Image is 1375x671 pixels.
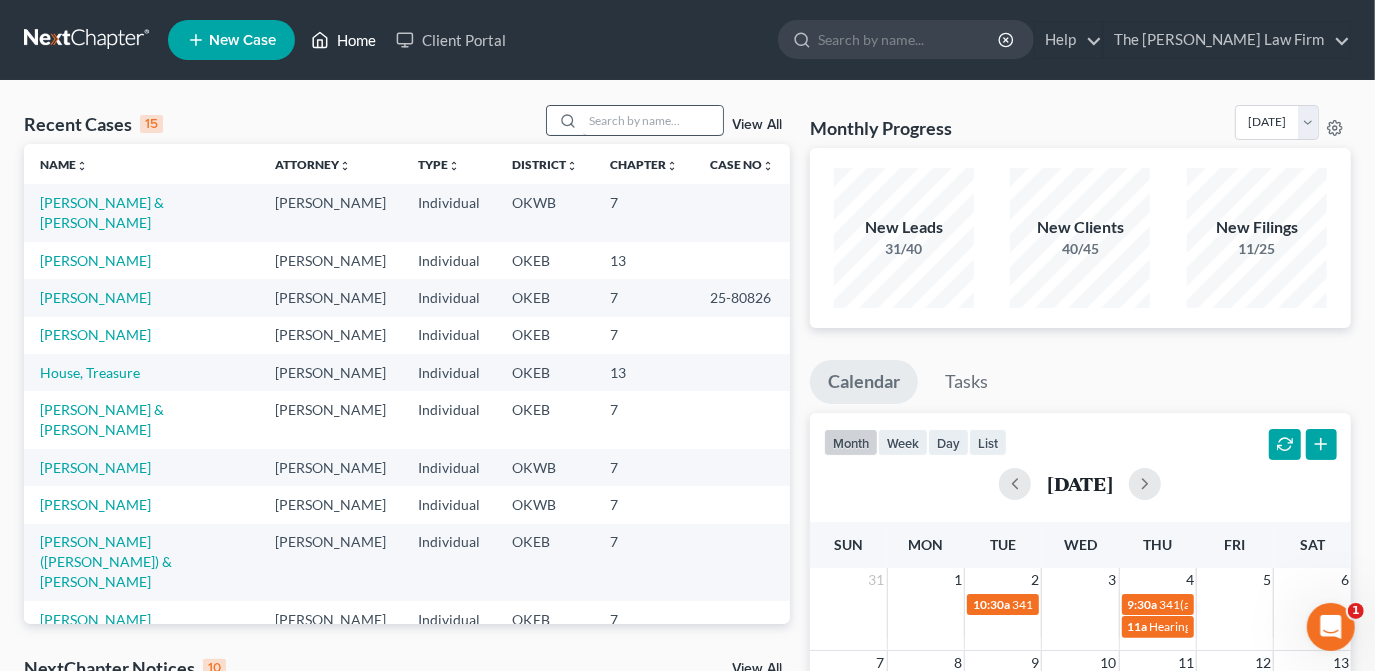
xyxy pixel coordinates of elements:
span: 4 [1184,568,1196,592]
a: Attorneyunfold_more [275,157,351,172]
span: 9:30a [1128,597,1158,612]
span: Mon [908,536,943,553]
a: Typeunfold_more [418,157,460,172]
button: list [969,429,1007,456]
a: Home [301,22,386,58]
a: [PERSON_NAME] & [PERSON_NAME] [40,401,164,438]
span: Wed [1064,536,1097,553]
div: 15 [140,115,163,133]
td: OKWB [496,449,594,486]
a: Case Nounfold_more [710,157,774,172]
a: [PERSON_NAME] [40,252,151,269]
span: New Case [209,33,276,48]
div: New Leads [834,216,974,239]
td: [PERSON_NAME] [259,279,402,316]
td: [PERSON_NAME] [259,242,402,279]
td: 7 [594,486,694,523]
span: 5 [1261,568,1273,592]
td: [PERSON_NAME] [259,317,402,354]
input: Search by name... [583,106,723,135]
a: [PERSON_NAME] & [PERSON_NAME] [40,194,164,231]
td: [PERSON_NAME] [259,524,402,601]
td: 7 [594,601,694,638]
h2: [DATE] [1047,473,1113,494]
td: OKWB [496,486,594,523]
a: [PERSON_NAME] [40,496,151,513]
td: OKEB [496,317,594,354]
td: Individual [402,601,496,638]
a: House, Treasure [40,364,140,381]
div: Recent Cases [24,112,163,136]
td: Individual [402,524,496,601]
a: View All [732,118,782,132]
td: 7 [594,184,694,241]
a: Help [1035,22,1102,58]
button: month [824,429,878,456]
td: [PERSON_NAME] [259,391,402,448]
td: Individual [402,279,496,316]
div: 31/40 [834,239,974,259]
a: Nameunfold_more [40,157,88,172]
div: New Filings [1187,216,1327,239]
td: 7 [594,449,694,486]
td: OKEB [496,391,594,448]
span: Fri [1224,536,1245,553]
td: OKEB [496,524,594,601]
i: unfold_more [762,160,774,172]
a: [PERSON_NAME] ([PERSON_NAME]) & [PERSON_NAME] [40,533,172,590]
td: 7 [594,391,694,448]
td: Individual [402,184,496,241]
td: 7 [594,279,694,316]
a: Chapterunfold_more [610,157,678,172]
span: Thu [1143,536,1172,553]
a: [PERSON_NAME] [40,289,151,306]
td: [PERSON_NAME] [259,486,402,523]
td: 7 [594,524,694,601]
span: 31 [867,568,887,592]
iframe: Intercom live chat [1307,603,1355,651]
button: week [878,429,928,456]
td: [PERSON_NAME] [259,449,402,486]
td: Individual [402,449,496,486]
div: New Clients [1010,216,1150,239]
button: day [928,429,969,456]
a: Client Portal [386,22,516,58]
a: [PERSON_NAME] [40,326,151,343]
span: 10:30a [973,597,1010,612]
td: OKEB [496,242,594,279]
i: unfold_more [76,160,88,172]
span: 11a [1128,619,1148,634]
div: 11/25 [1187,239,1327,259]
span: Sat [1300,536,1325,553]
span: Sun [834,536,863,553]
span: 1 [952,568,964,592]
a: Calendar [810,360,918,404]
td: OKEB [496,279,594,316]
i: unfold_more [448,160,460,172]
td: Individual [402,242,496,279]
a: [PERSON_NAME] [40,611,151,628]
span: Tue [990,536,1016,553]
td: 7 [594,317,694,354]
td: 25-80826 [694,279,790,316]
td: [PERSON_NAME] [259,354,402,391]
td: [PERSON_NAME] [259,601,402,638]
a: [PERSON_NAME] [40,459,151,476]
span: 3 [1107,568,1119,592]
span: 6 [1339,568,1351,592]
a: Tasks [927,360,1006,404]
td: Individual [402,354,496,391]
td: OKEB [496,354,594,391]
td: Individual [402,317,496,354]
td: 13 [594,242,694,279]
i: unfold_more [666,160,678,172]
a: Districtunfold_more [512,157,578,172]
td: 13 [594,354,694,391]
span: 2 [1029,568,1041,592]
td: Individual [402,391,496,448]
div: 40/45 [1010,239,1150,259]
td: Individual [402,486,496,523]
h3: Monthly Progress [810,116,952,140]
i: unfold_more [339,160,351,172]
span: 1 [1348,603,1364,619]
